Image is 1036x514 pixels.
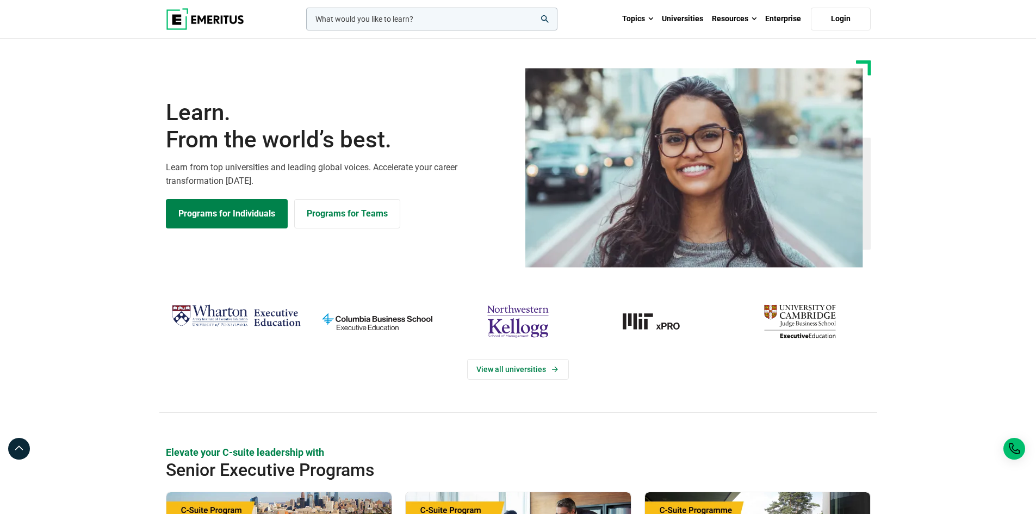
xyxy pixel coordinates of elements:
[312,300,442,343] img: columbia-business-school
[306,8,557,30] input: woocommerce-product-search-field-0
[594,300,724,343] img: MIT xPRO
[166,459,800,481] h2: Senior Executive Programs
[171,300,301,332] img: Wharton Executive Education
[166,199,288,228] a: Explore Programs
[594,300,724,343] a: MIT-xPRO
[467,359,569,380] a: View Universities
[166,160,512,188] p: Learn from top universities and leading global voices. Accelerate your career transformation [DATE].
[525,68,863,268] img: Learn from the world's best
[166,126,512,153] span: From the world’s best.
[735,300,865,343] img: cambridge-judge-business-school
[294,199,400,228] a: Explore for Business
[166,445,871,459] p: Elevate your C-suite leadership with
[811,8,871,30] a: Login
[166,99,512,154] h1: Learn.
[453,300,583,343] img: northwestern-kellogg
